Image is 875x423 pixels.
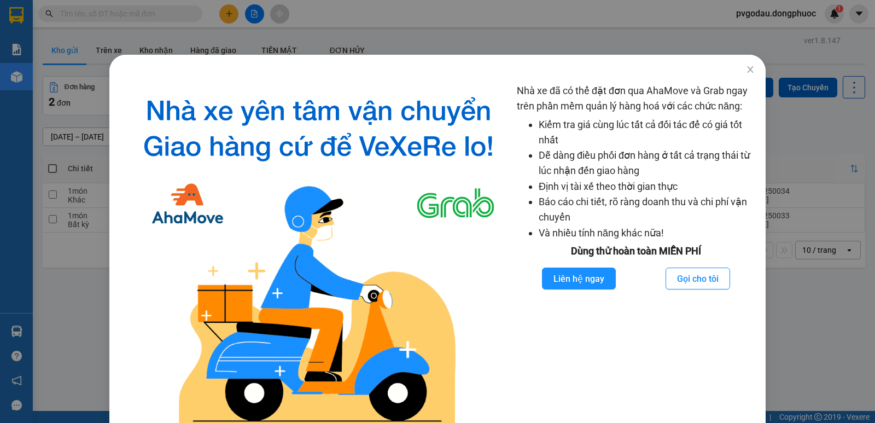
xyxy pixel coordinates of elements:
[666,268,730,289] button: Gọi cho tôi
[542,268,616,289] button: Liên hệ ngay
[677,272,719,286] span: Gọi cho tôi
[539,194,755,225] li: Báo cáo chi tiết, rõ ràng doanh thu và chi phí vận chuyển
[539,117,755,148] li: Kiểm tra giá cùng lúc tất cả đối tác để có giá tốt nhất
[539,225,755,241] li: Và nhiều tính năng khác nữa!
[517,244,755,259] div: Dùng thử hoàn toàn MIỄN PHÍ
[553,272,604,286] span: Liên hệ ngay
[539,179,755,194] li: Định vị tài xế theo thời gian thực
[746,65,755,74] span: close
[735,55,766,85] button: Close
[539,148,755,179] li: Dễ dàng điều phối đơn hàng ở tất cả trạng thái từ lúc nhận đến giao hàng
